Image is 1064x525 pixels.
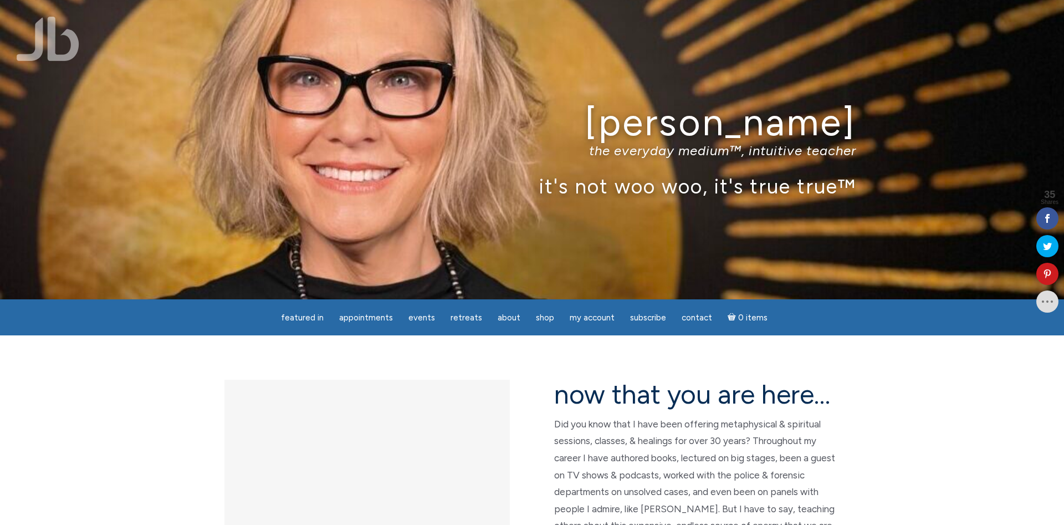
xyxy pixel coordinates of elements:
a: Cart0 items [721,306,774,329]
span: Shares [1041,200,1058,205]
span: Events [408,313,435,323]
span: About [498,313,520,323]
span: 35 [1041,190,1058,200]
span: Shop [536,313,554,323]
a: featured in [274,307,330,329]
p: the everyday medium™, intuitive teacher [208,142,856,159]
span: featured in [281,313,324,323]
img: Jamie Butler. The Everyday Medium [17,17,79,61]
a: Retreats [444,307,489,329]
p: it's not woo woo, it's true true™ [208,174,856,198]
span: Contact [682,313,712,323]
a: Subscribe [623,307,673,329]
a: Events [402,307,442,329]
span: 0 items [738,314,768,322]
a: Contact [675,307,719,329]
a: My Account [563,307,621,329]
span: Subscribe [630,313,666,323]
span: My Account [570,313,615,323]
i: Cart [728,313,738,323]
a: Appointments [332,307,400,329]
span: Retreats [451,313,482,323]
a: About [491,307,527,329]
h2: now that you are here… [554,380,840,409]
span: Appointments [339,313,393,323]
h1: [PERSON_NAME] [208,101,856,143]
a: Shop [529,307,561,329]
